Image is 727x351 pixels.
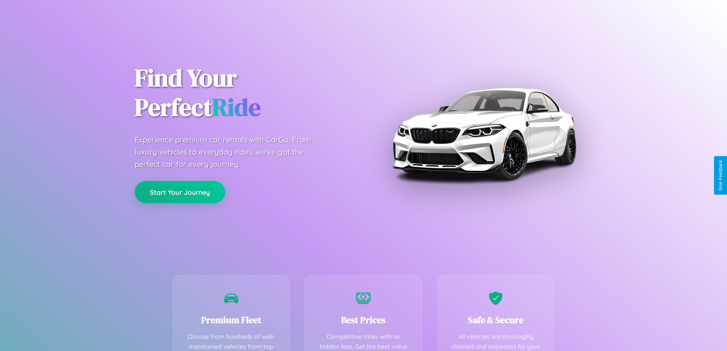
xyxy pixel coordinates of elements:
div: Give Feedback [718,160,723,191]
h3: Premium Fleet [185,314,278,326]
h3: Safe & Secure [449,314,543,326]
span: Ride [212,91,261,124]
p: Experience premium car rentals with CarGo. From luxury vehicles to everyday rides, we've got the ... [135,134,326,170]
h1: Find Your Perfect [135,63,352,122]
img: Premium BMW car rental vehicle [388,38,579,229]
button: Start Your Journey [135,181,225,203]
h3: Best Prices [317,314,410,326]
